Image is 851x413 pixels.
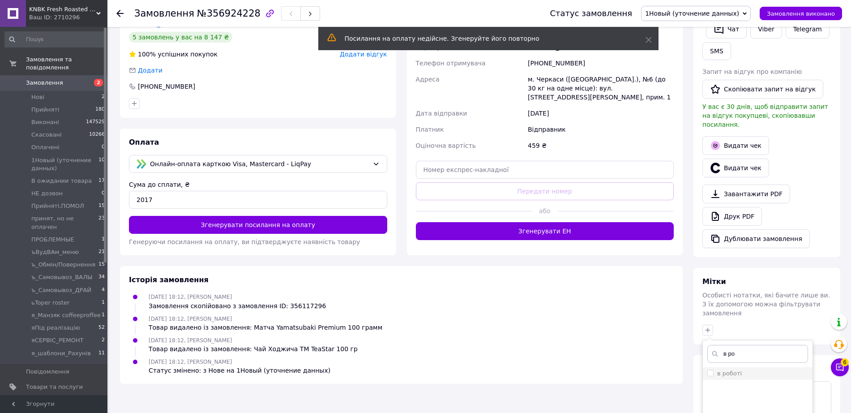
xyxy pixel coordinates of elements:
span: 34 [98,273,105,281]
span: 147529 [86,118,105,126]
span: №356924228 [197,8,261,19]
span: Генеруючи посилання на оплату, ви підтверджуєте наявність товару [129,238,360,245]
span: Замовлення [134,8,194,19]
span: 0 [102,143,105,151]
span: Прийняті [31,106,59,114]
span: Прийняті,ПОМОЛ [31,202,84,210]
button: Дублювати замовлення [702,229,810,248]
span: Оплачені [31,143,60,151]
a: [PERSON_NAME] [129,20,181,27]
button: SMS [702,42,731,60]
div: [DATE] [526,105,676,121]
span: 2 [102,336,105,344]
div: Повернутися назад [116,9,124,18]
span: Запит на відгук про компанію [702,68,802,75]
input: Напишіть назву мітки [707,345,808,363]
span: 21 [98,248,105,256]
span: KNBK Fresh Roasted Coffee & Accessories store [29,5,96,13]
span: 100% [138,51,156,58]
span: Мітки [702,277,726,286]
div: 459 ₴ [526,138,676,154]
span: Історія замовлення [129,275,209,284]
button: Скопіювати запит на відгук [702,80,823,99]
span: У вас є 30 днів, щоб відправити запит на відгук покупцеві, скопіювавши посилання. [702,103,828,128]
span: 1Новый (уточнение данных) [31,156,98,172]
span: яСЕРВІС_РЕМОНТ [31,336,84,344]
span: 17 [98,177,105,185]
span: принят, но не оплачен [31,215,98,231]
span: ьToper roster [31,299,69,307]
span: Дата відправки [416,110,467,117]
span: ъВудВАм_меню [31,248,79,256]
div: Посилання на оплату недійсне. Згенеруйте його повторно [345,34,623,43]
span: Товари та послуги [26,383,83,391]
span: яПід реалізацію [31,324,80,332]
div: м. Черкаси ([GEOGRAPHIC_DATA].), №6 (до 30 кг на одне місце): вул. [STREET_ADDRESS][PERSON_NAME],... [526,71,676,105]
input: Номер експрес-накладної [416,161,674,179]
span: 1 [102,299,105,307]
span: ПРОБЛЕМНЫЕ [31,236,74,244]
span: Повідомлення [26,368,69,376]
div: успішних покупок [129,50,218,59]
a: Viber [750,20,782,39]
span: 11 [98,349,105,357]
div: Відправник [526,121,676,138]
button: Видати чек [702,136,769,155]
span: Оплата [129,138,159,146]
div: Статус замовлення [550,9,633,18]
a: Telegram [786,20,830,39]
span: Оціночна вартість [416,142,476,149]
span: 2 [102,93,105,101]
span: 2 [94,79,103,86]
span: або [532,206,558,215]
span: 0 [102,189,105,198]
span: Замовлення та повідомлення [26,56,107,72]
span: Телефон отримувача [416,60,486,67]
span: Платник [416,126,444,133]
div: [PHONE_NUMBER] [137,82,196,91]
span: Онлайн-оплата карткою Visa, Mastercard - LiqPay [150,159,369,169]
span: 4 [102,286,105,294]
span: я_Манзяк coffeeproffee [31,311,101,319]
span: я_шаблони_Рахунів [31,349,91,357]
span: 1 [102,236,105,244]
span: Додати [138,67,163,74]
span: 1 [102,311,105,319]
span: 15 [98,261,105,269]
span: Виконані [31,118,59,126]
button: Чат [706,20,747,39]
span: [DATE] 18:12, [PERSON_NAME] [149,294,232,300]
span: ъ_Самовывоз_ДРАЙ [31,286,91,294]
span: ъ_Самовывоз_ВАЛЫ [31,273,93,281]
div: Ваш ID: 2710296 [29,13,107,22]
button: Чат з покупцем6 [831,358,849,376]
div: [PHONE_NUMBER] [526,55,676,71]
span: Додати відгук [340,51,387,58]
button: Згенерувати ЕН [416,222,674,240]
span: 10266 [89,131,105,139]
span: 10 [98,156,105,172]
a: Друк PDF [702,207,762,226]
div: 5 замовлень у вас на 8 147 ₴ [129,32,232,43]
button: Видати чек [702,159,769,177]
span: Адреса [416,76,440,83]
span: ъ_Обмін/Повернення [31,261,95,269]
span: [DATE] 18:12, [PERSON_NAME] [149,337,232,344]
input: Пошук [4,31,106,47]
button: Згенерувати посилання на оплату [129,216,387,234]
span: [DATE] 18:12, [PERSON_NAME] [149,316,232,322]
span: НЕ дозвон [31,189,63,198]
label: Сума до сплати, ₴ [129,181,190,188]
span: 1Новый (уточнение данных) [645,10,739,17]
div: Статус змінено: з Нове на 1Новый (уточнение данных) [149,366,330,375]
span: В ожидании товара [31,177,92,185]
a: Завантажити PDF [702,185,790,203]
span: 180 [95,106,105,114]
span: 6 [841,358,849,366]
span: 23 [98,215,105,231]
span: [DATE] 18:12, [PERSON_NAME] [149,359,232,365]
span: Скасовані [31,131,62,139]
span: Нові [31,93,44,101]
div: Товар видалено із замовлення: Чай Ходжича TM TeaStar 100 гр [149,344,358,353]
label: в роботі [717,370,742,377]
